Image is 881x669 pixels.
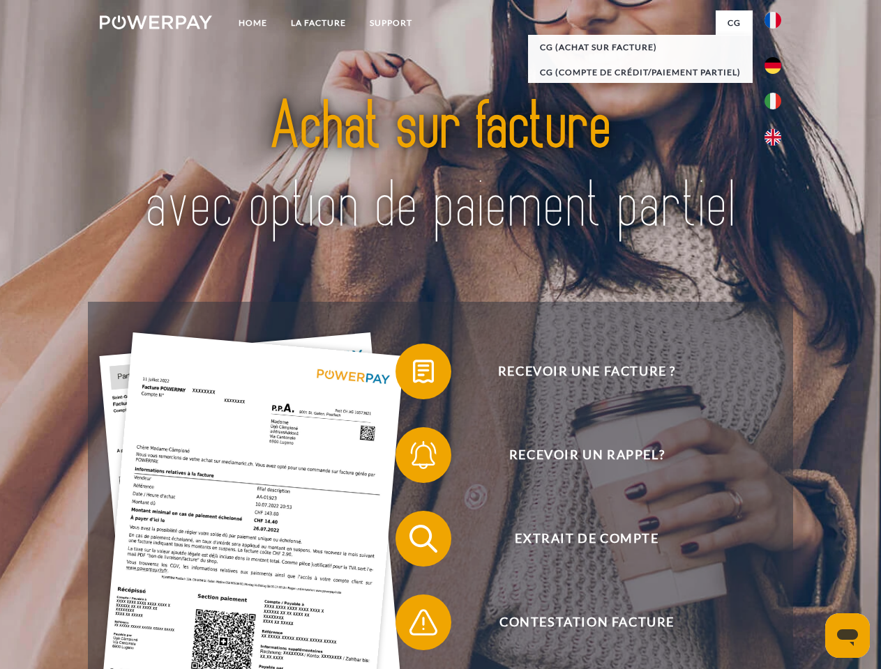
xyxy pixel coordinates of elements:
[396,427,758,483] button: Recevoir un rappel?
[825,613,870,658] iframe: Bouton de lancement de la fenêtre de messagerie
[765,129,781,146] img: en
[100,15,212,29] img: logo-powerpay-white.svg
[716,10,753,36] a: CG
[416,427,758,483] span: Recevoir un rappel?
[416,594,758,650] span: Contestation Facture
[765,57,781,74] img: de
[396,344,758,399] button: Recevoir une facture ?
[528,60,753,85] a: CG (Compte de crédit/paiement partiel)
[406,605,441,640] img: qb_warning.svg
[406,438,441,472] img: qb_bell.svg
[528,35,753,60] a: CG (achat sur facture)
[396,511,758,567] button: Extrait de compte
[406,354,441,389] img: qb_bill.svg
[416,344,758,399] span: Recevoir une facture ?
[133,67,748,267] img: title-powerpay_fr.svg
[765,93,781,109] img: it
[358,10,424,36] a: Support
[416,511,758,567] span: Extrait de compte
[279,10,358,36] a: LA FACTURE
[765,12,781,29] img: fr
[396,594,758,650] button: Contestation Facture
[227,10,279,36] a: Home
[406,521,441,556] img: qb_search.svg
